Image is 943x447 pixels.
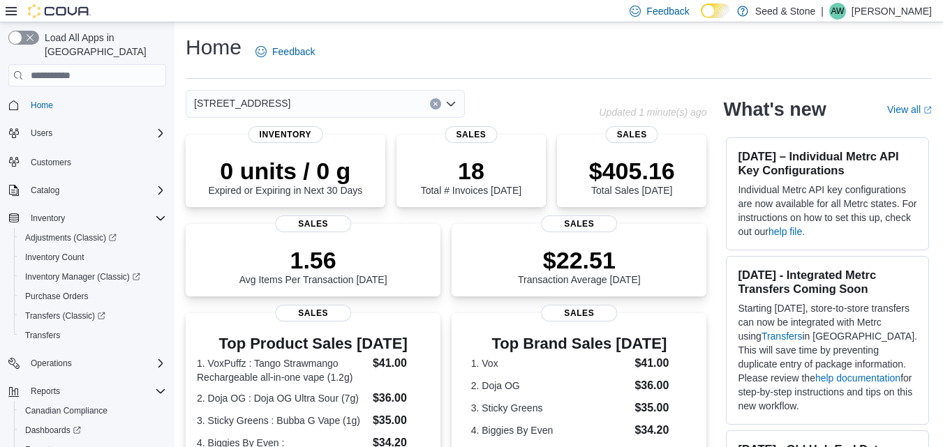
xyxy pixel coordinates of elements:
div: Total Sales [DATE] [589,157,675,196]
span: Transfers [20,327,166,344]
div: Total # Invoices [DATE] [421,157,521,196]
h3: Top Product Sales [DATE] [197,335,429,352]
span: Transfers (Classic) [25,310,105,321]
p: $22.51 [518,246,641,274]
span: Inventory Count [20,249,166,266]
a: Home [25,97,59,114]
h2: What's new [723,98,826,121]
dt: 4. Biggies By Even [471,423,630,437]
button: Open list of options [445,98,456,109]
span: Catalog [31,185,59,196]
button: Clear input [430,98,441,109]
span: Inventory [31,213,65,224]
span: Reports [31,386,60,397]
button: Inventory [25,210,70,227]
span: Inventory [248,126,323,143]
button: Catalog [3,181,172,200]
span: Users [25,125,166,142]
dd: $36.00 [634,377,688,394]
dt: 2. Doja OG [471,379,630,393]
button: Customers [3,151,172,172]
h3: [DATE] – Individual Metrc API Key Configurations [738,149,917,177]
span: Operations [31,358,72,369]
button: Catalog [25,182,65,199]
dt: 1. Vox [471,356,630,370]
a: Customers [25,154,77,171]
div: Expired or Expiring in Next 30 Days [208,157,362,196]
p: Starting [DATE], store-to-store transfers can now be integrated with Metrc using in [GEOGRAPHIC_D... [738,301,917,413]
span: Sales [606,126,658,143]
a: Adjustments (Classic) [20,229,122,246]
p: [PERSON_NAME] [852,3,932,20]
div: Transaction Average [DATE] [518,246,641,285]
span: Sales [445,126,497,143]
span: Users [31,128,52,139]
div: Alex Wang [829,3,846,20]
span: Feedback [646,4,689,18]
p: 18 [421,157,521,185]
button: Transfers [14,326,172,345]
span: Catalog [25,182,166,199]
a: Inventory Manager (Classic) [20,268,146,285]
dt: 3. Sticky Greens : Bubba G Vape (1g) [197,414,367,427]
a: help file [768,226,802,237]
input: Dark Mode [701,3,730,18]
span: AW [831,3,844,20]
span: Inventory [25,210,166,227]
span: Canadian Compliance [20,402,166,419]
button: Inventory Count [14,248,172,267]
a: Inventory Manager (Classic) [14,267,172,287]
span: Sales [275,215,352,232]
button: Canadian Compliance [14,401,172,421]
p: Individual Metrc API key configurations are now available for all Metrc states. For instructions ... [738,183,917,238]
div: Avg Items Per Transaction [DATE] [239,246,387,285]
a: Feedback [250,38,320,66]
a: Adjustments (Classic) [14,228,172,248]
button: Users [3,123,172,143]
span: Reports [25,383,166,400]
span: Customers [25,153,166,170]
p: 1.56 [239,246,387,274]
span: Home [25,96,166,114]
button: Reports [25,383,66,400]
dd: $35.00 [634,400,688,416]
a: View allExternal link [887,104,932,115]
span: Canadian Compliance [25,405,107,416]
span: Sales [541,305,618,321]
h3: [DATE] - Integrated Metrc Transfers Coming Soon [738,268,917,296]
a: Dashboards [20,422,87,439]
button: Reports [3,381,172,401]
h3: Top Brand Sales [DATE] [471,335,688,352]
p: Seed & Stone [755,3,815,20]
a: Transfers (Classic) [20,308,111,324]
span: Transfers [25,330,60,341]
span: Inventory Manager (Classic) [25,271,140,282]
a: help documentation [815,372,900,384]
dd: $36.00 [373,390,429,407]
span: Feedback [272,45,315,59]
span: Customers [31,157,71,168]
span: Load All Apps in [GEOGRAPHIC_DATA] [39,31,166,59]
img: Cova [28,4,91,18]
button: Operations [3,354,172,373]
span: Sales [275,305,352,321]
dt: 1. VoxPuffz : Tango Strawmango Rechargeable all-in-one vape (1.2g) [197,356,367,384]
span: Transfers (Classic) [20,308,166,324]
span: Sales [541,215,618,232]
dt: 2. Doja OG : Doja OG Ultra Sour (7g) [197,391,367,405]
button: Home [3,95,172,115]
a: Canadian Compliance [20,402,113,419]
a: Transfers [20,327,66,344]
p: | [821,3,824,20]
p: 0 units / 0 g [208,157,362,185]
dd: $41.00 [634,355,688,372]
button: Operations [25,355,77,372]
p: $405.16 [589,157,675,185]
span: Operations [25,355,166,372]
dd: $41.00 [373,355,429,372]
span: Dashboards [25,425,81,436]
p: Updated 1 minute(s) ago [599,107,706,118]
span: Dashboards [20,422,166,439]
span: Purchase Orders [20,288,166,305]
